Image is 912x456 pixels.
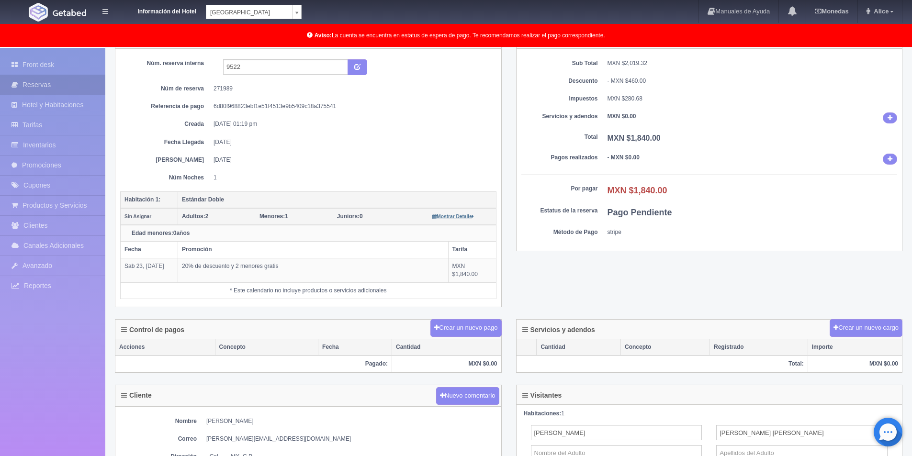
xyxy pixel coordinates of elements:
dd: [DATE] [214,138,489,146]
h4: Servicios y adendos [522,326,595,334]
dt: Núm. reserva interna [127,59,204,67]
dd: [PERSON_NAME][EMAIL_ADDRESS][DOMAIN_NAME] [206,435,496,443]
span: 2 [182,213,208,220]
dt: Sub Total [521,59,598,67]
td: 20% de descuento y 2 menores gratis [178,258,449,282]
dd: [DATE] [214,156,489,164]
dt: Pagos realizados [521,154,598,162]
th: Registrado [709,339,808,356]
b: Habitación 1: [124,196,160,203]
dt: Descuento [521,77,598,85]
span: [GEOGRAPHIC_DATA] [210,5,289,20]
strong: Menores: [259,213,285,220]
strong: Adultos: [182,213,205,220]
dd: 271989 [214,85,489,93]
b: - MXN $0.00 [608,154,640,161]
th: Cantidad [392,339,501,356]
dd: [DATE] 01:19 pm [214,120,489,128]
div: - MXN $460.00 [608,77,898,85]
a: [GEOGRAPHIC_DATA] [206,5,302,19]
dt: Fecha Llegada [127,138,204,146]
b: MXN $1,840.00 [608,134,661,142]
a: Mostrar Detalle [432,213,474,220]
dd: stripe [608,228,898,236]
img: Getabed [53,9,86,16]
button: Nuevo comentario [436,387,499,405]
b: MXN $0.00 [608,113,636,120]
b: Pago Pendiente [608,208,672,217]
th: Cantidad [537,339,621,356]
h4: Control de pagos [121,326,184,334]
b: 0 [173,230,177,236]
div: 1 [524,410,895,418]
h4: Visitantes [522,392,562,399]
span: 0 [337,213,363,220]
dt: Núm de reserva [127,85,204,93]
th: MXN $0.00 [808,356,902,372]
dt: Servicios y adendos [521,112,598,121]
input: Apellidos del Adulto [716,425,888,440]
dt: Núm Noches [127,174,204,182]
th: Acciones [115,339,215,356]
th: MXN $0.00 [392,356,501,372]
dd: MXN $2,019.32 [608,59,898,67]
b: MXN $1,840.00 [608,186,667,195]
strong: Habitaciones: [524,410,562,417]
small: Mostrar Detalle [432,214,474,219]
b: Aviso: [315,32,332,39]
dt: Por pagar [521,185,598,193]
th: Importe [808,339,902,356]
span: Alice [871,8,889,15]
dt: Estatus de la reserva [521,207,598,215]
th: Fecha [121,242,178,258]
dt: Información del Hotel [120,5,196,16]
td: * Este calendario no incluye productos o servicios adicionales [121,282,496,299]
dt: Nombre [120,417,197,425]
th: Estándar Doble [178,191,496,208]
dt: Creada [127,120,204,128]
dt: Impuestos [521,95,598,103]
div: Edad menores: años [124,229,492,237]
button: Crear un nuevo pago [430,319,501,337]
img: Getabed [29,3,48,22]
th: Tarifa [448,242,496,258]
td: MXN $1,840.00 [448,258,496,282]
span: 1 [259,213,288,220]
th: Pagado: [115,356,392,372]
small: Sin Asignar [124,214,151,219]
dt: Total [521,133,598,141]
dd: 1 [214,174,489,182]
th: Concepto [215,339,318,356]
strong: Juniors: [337,213,360,220]
dd: 6d80f968823ebf1e51f4513e9b5409c18a375541 [214,102,489,111]
td: Sab 23, [DATE] [121,258,178,282]
dt: [PERSON_NAME] [127,156,204,164]
dt: Referencia de pago [127,102,204,111]
th: Promoción [178,242,449,258]
th: Total: [517,356,808,372]
dd: [PERSON_NAME] [206,417,496,425]
dd: MXN $280.68 [608,95,898,103]
th: Concepto [621,339,710,356]
dt: Correo [120,435,197,443]
dt: Método de Pago [521,228,598,236]
b: Monedas [815,8,848,15]
input: Nombre del Adulto [531,425,702,440]
button: Crear un nuevo cargo [830,319,902,337]
h4: Cliente [121,392,152,399]
th: Fecha [318,339,392,356]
